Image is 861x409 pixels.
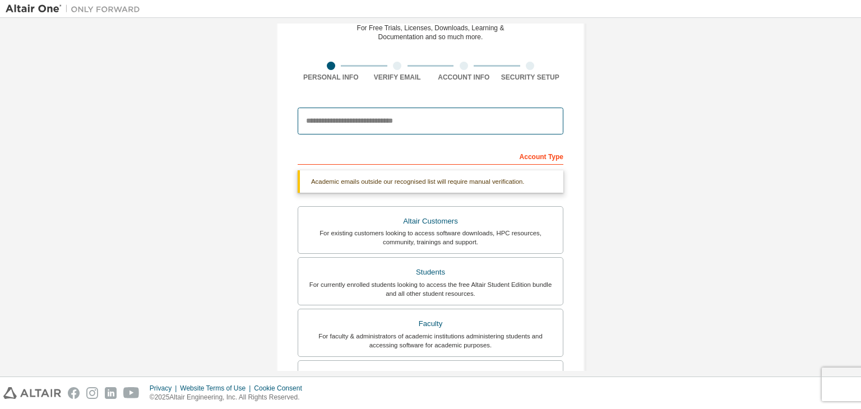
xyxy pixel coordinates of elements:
div: Academic emails outside our recognised list will require manual verification. [298,170,563,193]
div: Personal Info [298,73,364,82]
div: Account Type [298,147,563,165]
div: For Free Trials, Licenses, Downloads, Learning & Documentation and so much more. [357,24,504,41]
div: For currently enrolled students looking to access the free Altair Student Edition bundle and all ... [305,280,556,298]
div: Faculty [305,316,556,332]
img: Altair One [6,3,146,15]
div: Verify Email [364,73,431,82]
img: altair_logo.svg [3,387,61,399]
div: Altair Customers [305,213,556,229]
div: Students [305,264,556,280]
div: Account Info [430,73,497,82]
img: instagram.svg [86,387,98,399]
div: Privacy [150,384,180,393]
img: linkedin.svg [105,387,117,399]
img: youtube.svg [123,387,140,399]
div: Security Setup [497,73,564,82]
div: Everyone else [305,368,556,383]
img: facebook.svg [68,387,80,399]
div: Cookie Consent [254,384,308,393]
div: For faculty & administrators of academic institutions administering students and accessing softwa... [305,332,556,350]
p: © 2025 Altair Engineering, Inc. All Rights Reserved. [150,393,309,402]
div: Website Terms of Use [180,384,254,393]
div: For existing customers looking to access software downloads, HPC resources, community, trainings ... [305,229,556,247]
